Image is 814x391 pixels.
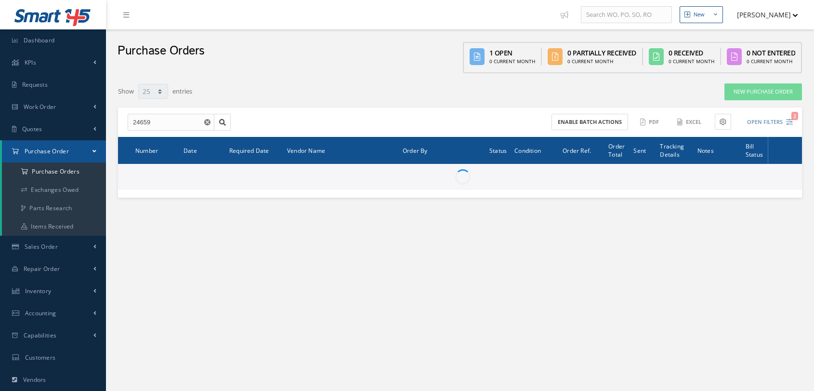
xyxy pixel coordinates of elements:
[672,114,708,131] button: Excel
[25,287,52,295] span: Inventory
[747,58,796,65] div: 0 Current Month
[567,48,636,58] div: 0 Partially Received
[25,243,58,251] span: Sales Order
[489,58,535,65] div: 0 Current Month
[229,146,269,155] span: Required Date
[680,6,723,23] button: New
[24,265,60,273] span: Repair Order
[635,114,665,131] button: PDF
[2,162,106,181] a: Purchase Orders
[172,83,192,96] label: entries
[202,114,214,131] button: Reset
[608,141,625,159] span: Order Total
[403,146,428,155] span: Order By
[22,81,48,89] span: Requests
[747,48,796,58] div: 0 Not Entered
[746,141,763,159] span: Bill Status
[514,146,541,155] span: Condition
[669,58,714,65] div: 0 Current Month
[567,58,636,65] div: 0 Current Month
[738,114,793,130] button: Open Filters2
[128,114,214,131] input: Search by PO #
[24,103,56,111] span: Work Order
[135,146,158,155] span: Number
[287,146,325,155] span: Vendor Name
[118,44,205,58] h2: Purchase Orders
[2,181,106,199] a: Exchanges Owed
[563,146,591,155] span: Order Ref.
[24,331,57,339] span: Capabilities
[694,11,705,19] div: New
[669,48,714,58] div: 0 Received
[22,125,42,133] span: Quotes
[184,146,197,155] span: Date
[2,140,106,162] a: Purchase Order
[204,119,210,125] svg: Reset
[724,83,802,100] a: New Purchase Order
[25,353,56,362] span: Customers
[2,217,106,236] a: Items Received
[24,36,55,44] span: Dashboard
[25,309,56,317] span: Accounting
[2,199,106,217] a: Parts Research
[489,146,507,155] span: Status
[489,48,535,58] div: 1 Open
[25,147,69,155] span: Purchase Order
[697,146,714,155] span: Notes
[791,112,798,120] span: 2
[23,376,46,384] span: Vendors
[633,146,646,155] span: Sent
[660,141,684,159] span: Tracking Details
[581,6,672,24] input: Search WO, PO, SO, RO
[25,58,36,67] span: KPIs
[118,83,134,96] label: Show
[728,5,798,24] button: [PERSON_NAME]
[551,114,628,131] button: Enable batch actions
